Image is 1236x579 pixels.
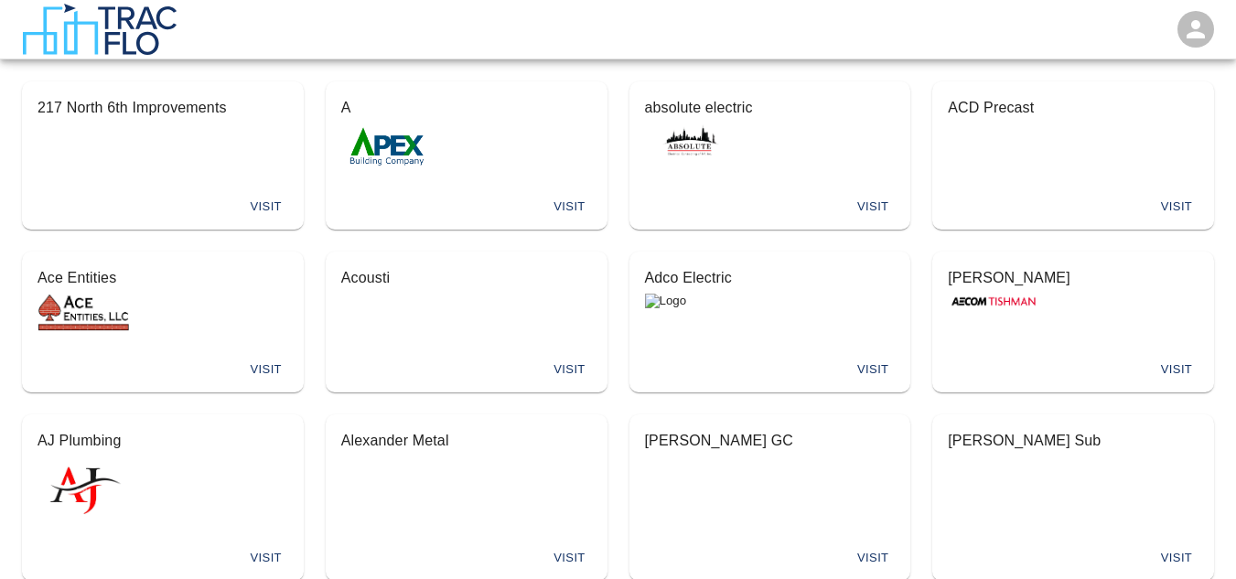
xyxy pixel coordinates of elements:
[630,252,910,348] button: Adco ElectricLogo
[645,430,896,452] p: [PERSON_NAME] GC
[23,252,303,348] button: Ace EntitiesLogo
[933,252,1213,348] button: [PERSON_NAME]Logo
[22,4,177,55] img: TracFlo Logo
[541,193,599,221] button: Visit
[844,193,902,221] button: Visit
[327,415,607,537] button: Alexander Metal
[38,97,288,119] p: 217 North 6th Improvements
[630,415,910,537] button: [PERSON_NAME] GC
[948,97,1198,119] p: ACD Precast
[1147,193,1206,221] button: Visit
[327,252,607,348] button: Acousti
[844,544,902,573] button: Visit
[948,294,1039,308] img: Logo
[541,544,599,573] button: Visit
[237,193,296,221] button: Visit
[341,124,433,168] img: Logo
[38,456,129,520] img: Logo
[948,267,1198,289] p: [PERSON_NAME]
[341,97,592,119] p: A
[645,294,687,308] img: Logo
[38,267,288,289] p: Ace Entities
[1145,491,1236,579] iframe: Chat Widget
[933,82,1213,186] button: ACD Precast
[237,356,296,384] button: Visit
[645,267,896,289] p: Adco Electric
[645,124,736,155] img: Logo
[948,430,1198,452] p: [PERSON_NAME] Sub
[327,82,607,186] button: ALogo
[23,415,303,537] button: AJ PlumbingLogo
[38,294,129,331] img: Logo
[1147,356,1206,384] button: Visit
[23,82,303,186] button: 217 North 6th Improvements
[933,415,1213,537] button: [PERSON_NAME] Sub
[541,356,599,384] button: Visit
[630,82,910,186] button: absolute electricLogo
[645,97,896,119] p: absolute electric
[341,430,592,452] p: Alexander Metal
[38,430,288,452] p: AJ Plumbing
[341,267,592,289] p: Acousti
[237,544,296,573] button: Visit
[844,356,902,384] button: Visit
